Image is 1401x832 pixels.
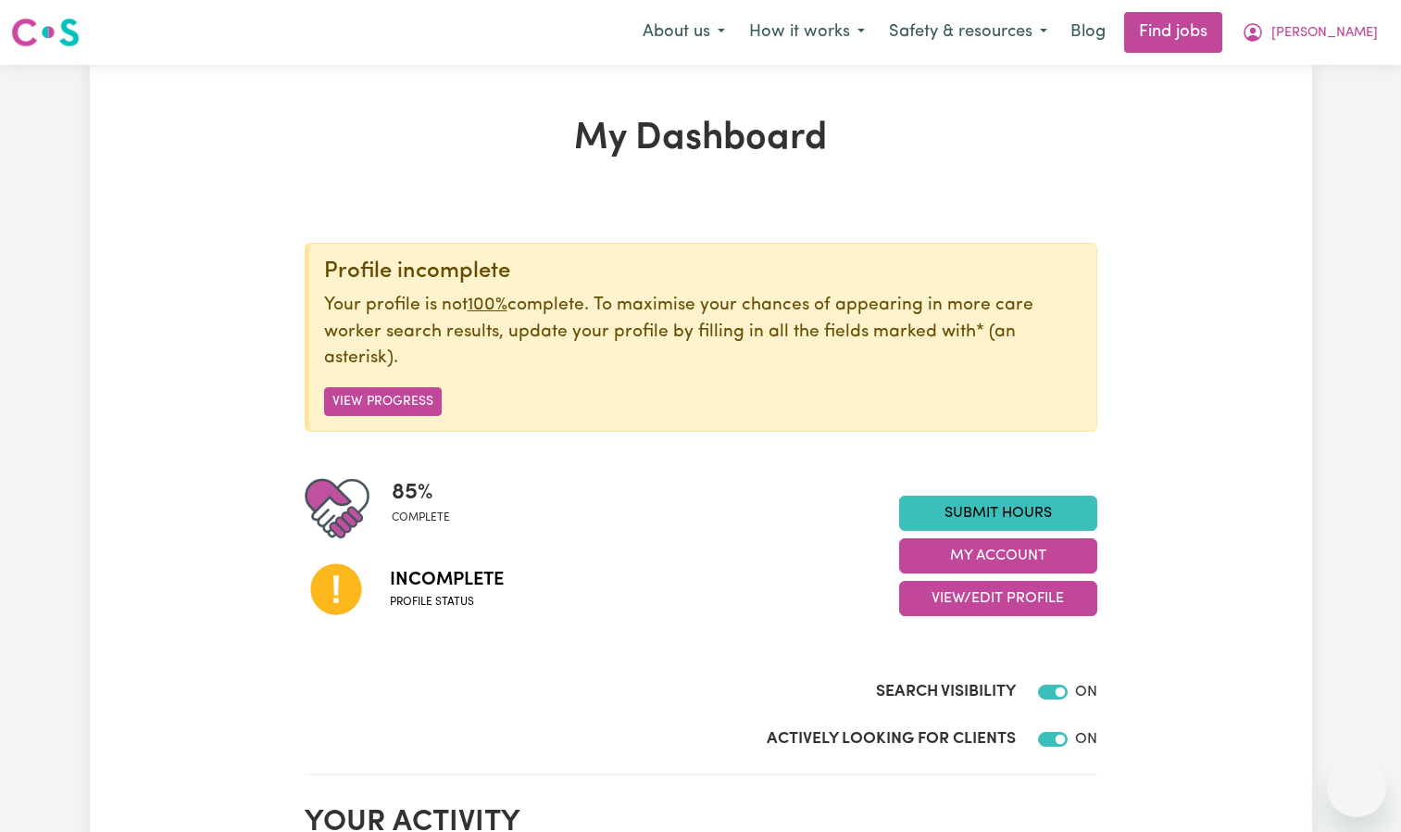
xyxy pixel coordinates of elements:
[11,16,80,49] img: Careseekers logo
[899,538,1097,574] button: My Account
[876,680,1016,704] label: Search Visibility
[767,727,1016,751] label: Actively Looking for Clients
[324,258,1082,285] div: Profile incomplete
[877,13,1059,52] button: Safety & resources
[1230,13,1390,52] button: My Account
[324,293,1082,372] p: Your profile is not complete. To maximise your chances of appearing in more care worker search re...
[324,387,442,416] button: View Progress
[305,117,1097,161] h1: My Dashboard
[1271,23,1378,44] span: [PERSON_NAME]
[1124,12,1222,53] a: Find jobs
[1059,12,1117,53] a: Blog
[631,13,737,52] button: About us
[390,566,504,594] span: Incomplete
[392,510,450,526] span: complete
[1075,685,1097,700] span: ON
[1075,732,1097,747] span: ON
[390,594,504,611] span: Profile status
[468,296,507,314] u: 100%
[899,581,1097,616] button: View/Edit Profile
[392,476,465,541] div: Profile completeness: 85%
[11,11,80,54] a: Careseekers logo
[1327,758,1386,817] iframe: Button to launch messaging window, conversation in progress
[737,13,877,52] button: How it works
[392,476,450,510] span: 85 %
[899,496,1097,531] a: Submit Hours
